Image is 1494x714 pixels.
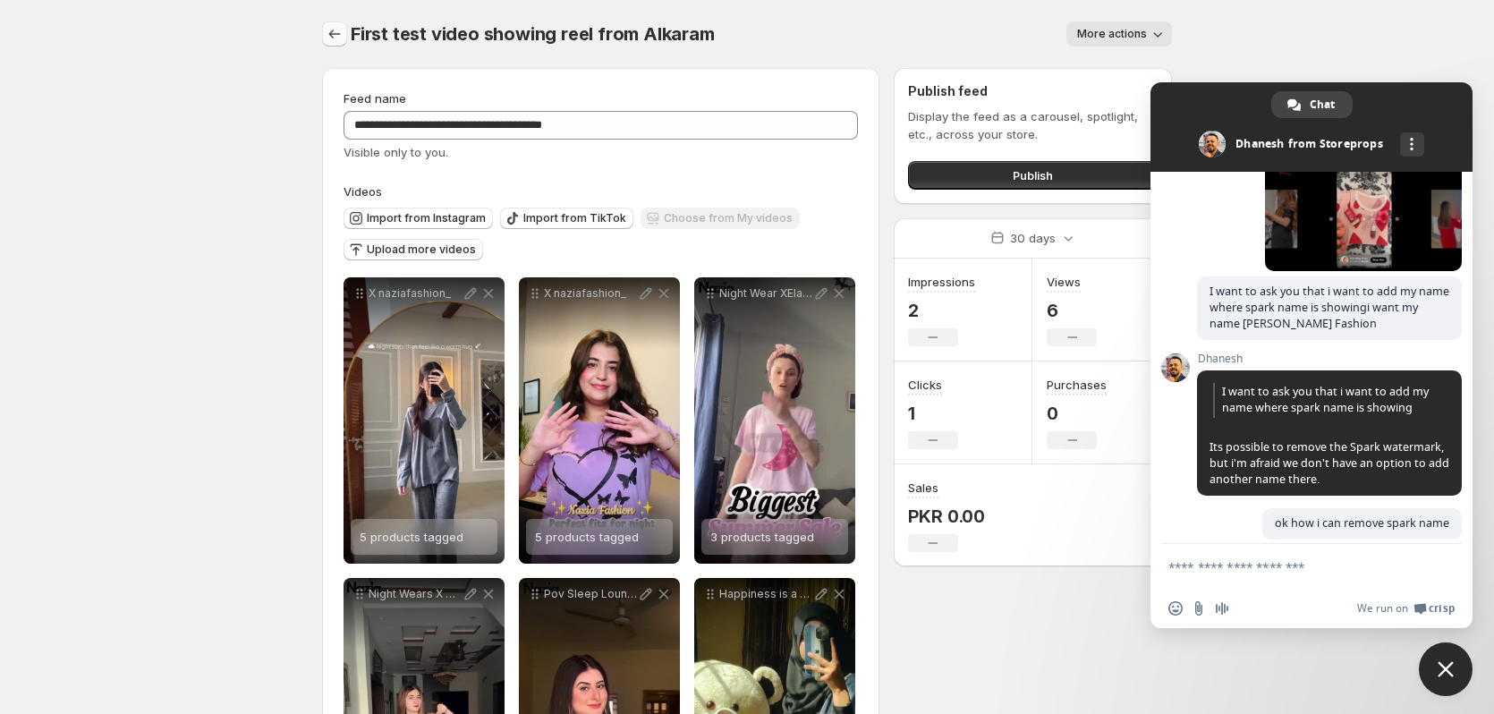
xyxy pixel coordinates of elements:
h3: Clicks [908,376,942,394]
span: First test video showing reel from Alkaram [351,23,715,45]
h3: Purchases [1047,376,1107,394]
div: Close chat [1419,642,1473,696]
span: Upload more videos [367,242,476,257]
span: 3 products tagged [710,530,814,544]
span: Videos [344,184,382,199]
span: I want to ask you that i want to add my name where spark name is showing [1213,383,1446,418]
p: X naziafashion_ [544,286,637,301]
p: Night Wears X AizaHaris nightwear sleepwear fashion onlineshopping nightsuit pajamas homewear nig... [369,587,462,601]
span: Import from TikTok [523,211,626,225]
button: Publish [908,161,1158,190]
span: Send a file [1192,601,1206,616]
span: 5 products tagged [360,530,463,544]
span: Publish [1013,166,1053,184]
button: Settings [322,21,347,47]
button: Import from Instagram [344,208,493,229]
span: Its possible to remove the Spark watermark, but i'm afraid we don't have an option to add another... [1210,383,1449,487]
h3: Impressions [908,273,975,291]
span: More actions [1077,27,1147,41]
h3: Sales [908,479,938,497]
h3: Views [1047,273,1081,291]
span: We run on [1357,601,1408,616]
span: Insert an emoji [1168,601,1183,616]
div: X naziafashion_5 products tagged [344,277,505,564]
p: 0 [1047,403,1107,424]
button: Upload more videos [344,239,483,260]
p: Happiness is a Fresh pair of Pajamas [719,587,812,601]
span: Import from Instagram [367,211,486,225]
textarea: Compose your message... [1168,559,1415,575]
p: 1 [908,403,958,424]
p: Display the feed as a carousel, spotlight, etc., across your store. [908,107,1158,143]
span: Feed name [344,91,406,106]
button: Import from TikTok [500,208,633,229]
span: Audio message [1215,601,1229,616]
div: X naziafashion_5 products tagged [519,277,680,564]
span: 5 products tagged [535,530,639,544]
h2: Publish feed [908,82,1158,100]
span: Visible only to you. [344,145,448,159]
div: Night Wear XElanMubarak and nightwear sleepwear pyjamas fashion onlineshopping nightsuit pajamas ... [694,277,855,564]
button: More actions [1066,21,1172,47]
div: More channels [1400,132,1424,157]
p: Pov Sleep Lounge Repeat in my most comfortable PJ sets from Aroobarosity X naziafashion_ Aroobaro... [544,587,637,601]
span: ok how i can remove spark name [1275,515,1449,531]
a: We run onCrisp [1357,601,1455,616]
p: PKR 0.00 [908,506,985,527]
span: Crisp [1429,601,1455,616]
span: I want to ask you that i want to add my name where spark name is showingi want my name [PERSON_NA... [1210,284,1449,331]
div: Chat [1271,91,1353,118]
span: Chat [1310,91,1335,118]
span: Dhanesh [1197,353,1462,365]
p: X naziafashion_ [369,286,462,301]
p: 2 [908,300,975,321]
p: 6 [1047,300,1097,321]
p: 30 days [1010,229,1056,247]
p: Night Wear XElanMubarak and nightwear sleepwear pyjamas fashion onlineshopping nightsuit pajamas ... [719,286,812,301]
